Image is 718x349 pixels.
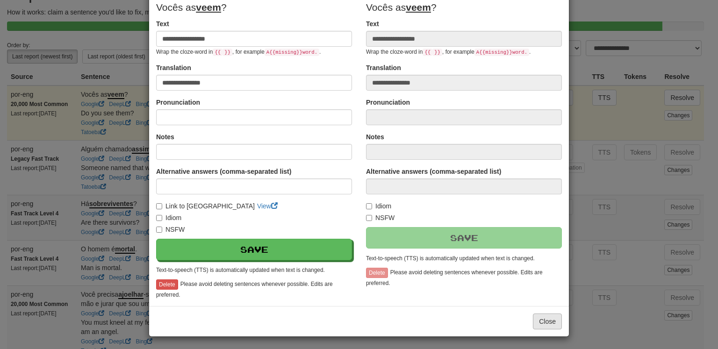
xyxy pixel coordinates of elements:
[366,213,395,222] label: NSFW
[156,2,227,13] span: Vocês as ?
[156,227,162,233] input: NSFW
[265,49,319,56] code: A {{ missing }} word.
[156,203,162,209] input: Link to [GEOGRAPHIC_DATA]
[156,167,291,176] label: Alternative answers (comma-separated list)
[423,49,432,56] code: {{
[366,227,562,249] button: Save
[156,132,174,142] label: Notes
[156,239,352,260] button: Save
[366,19,379,28] label: Text
[366,215,372,221] input: NSFW
[366,268,388,278] button: Delete
[366,2,437,13] span: Vocês as ?
[156,225,185,234] label: NSFW
[156,267,325,273] small: Text-to-speech (TTS) is automatically updated when text is changed.
[156,98,200,107] label: Pronunciation
[366,269,543,286] small: Please avoid deleting sentences whenever possible. Edits are preferred.
[213,49,223,56] code: {{
[366,49,531,55] small: Wrap the cloze-word in , for example .
[156,279,178,290] button: Delete
[223,49,232,56] code: }}
[257,202,278,210] a: View
[533,313,562,329] button: Close
[406,2,431,13] u: veem
[196,2,221,13] u: veem
[366,132,384,142] label: Notes
[156,215,162,221] input: Idiom
[156,201,255,211] label: Link to [GEOGRAPHIC_DATA]
[366,201,391,211] label: Idiom
[156,281,333,298] small: Please avoid deleting sentences whenever possible. Edits are preferred.
[156,63,191,72] label: Translation
[366,63,401,72] label: Translation
[156,49,321,55] small: Wrap the cloze-word in , for example .
[432,49,442,56] code: }}
[366,167,501,176] label: Alternative answers (comma-separated list)
[366,203,372,209] input: Idiom
[156,19,169,28] label: Text
[366,98,410,107] label: Pronunciation
[474,49,529,56] code: A {{ missing }} word.
[366,255,535,262] small: Text-to-speech (TTS) is automatically updated when text is changed.
[156,213,181,222] label: Idiom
